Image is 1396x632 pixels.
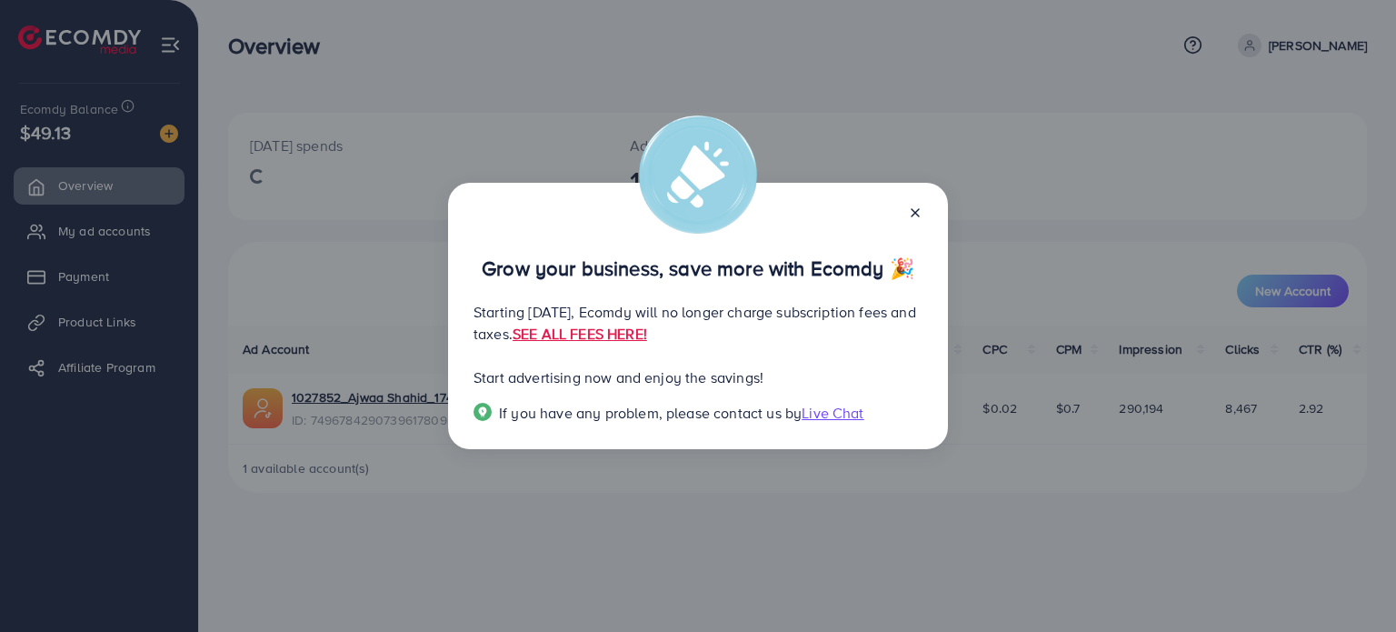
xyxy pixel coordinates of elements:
[639,115,757,234] img: alert
[474,366,922,388] p: Start advertising now and enjoy the savings!
[513,324,647,344] a: SEE ALL FEES HERE!
[474,301,922,345] p: Starting [DATE], Ecomdy will no longer charge subscription fees and taxes.
[474,403,492,421] img: Popup guide
[474,257,922,279] p: Grow your business, save more with Ecomdy 🎉
[499,403,802,423] span: If you have any problem, please contact us by
[802,403,863,423] span: Live Chat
